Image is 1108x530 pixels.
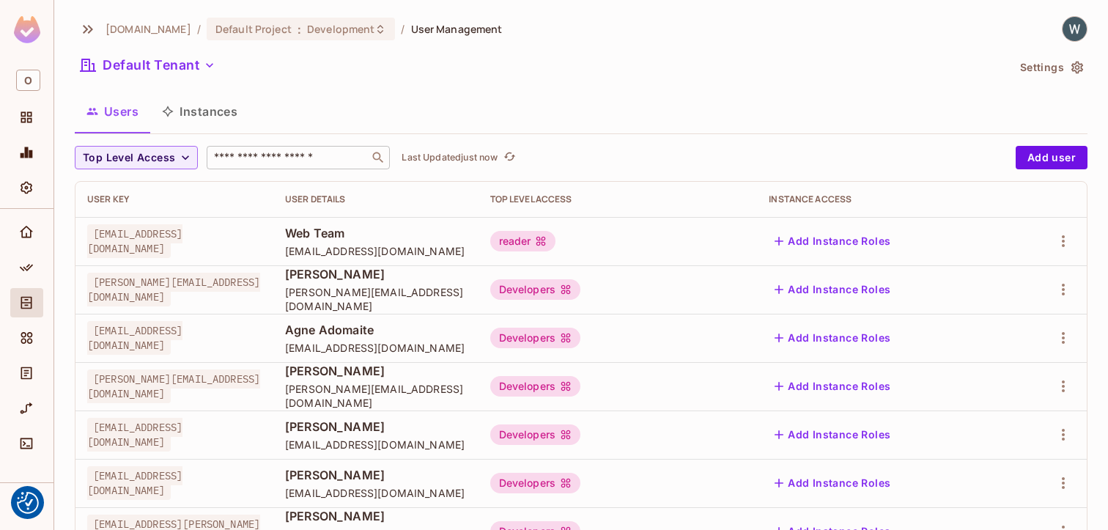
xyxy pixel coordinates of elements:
button: Users [75,93,150,130]
button: Top Level Access [75,146,198,169]
span: [EMAIL_ADDRESS][DOMAIN_NAME] [285,486,467,500]
div: Developers [490,279,581,300]
button: Add Instance Roles [769,423,896,446]
span: [EMAIL_ADDRESS][DOMAIN_NAME] [285,244,467,258]
span: [EMAIL_ADDRESS][DOMAIN_NAME] [285,341,467,355]
span: [EMAIL_ADDRESS][DOMAIN_NAME] [87,418,182,452]
button: Add Instance Roles [769,326,896,350]
div: Help & Updates [10,492,43,521]
span: Default Project [215,22,292,36]
span: the active workspace [106,22,191,36]
img: Revisit consent button [17,492,39,514]
button: Add Instance Roles [769,375,896,398]
div: Instance Access [769,194,997,205]
span: User Management [411,22,503,36]
li: / [401,22,405,36]
div: Workspace: oxylabs.io [10,64,43,97]
span: O [16,70,40,91]
div: Settings [10,173,43,202]
div: Home [10,218,43,247]
span: [PERSON_NAME] [285,467,467,483]
img: Web Team [1063,17,1087,41]
div: URL Mapping [10,394,43,423]
div: Audit Log [10,358,43,388]
span: [PERSON_NAME][EMAIL_ADDRESS][DOMAIN_NAME] [87,273,260,306]
span: [PERSON_NAME] [285,363,467,379]
span: [PERSON_NAME][EMAIL_ADDRESS][DOMAIN_NAME] [87,369,260,403]
span: [EMAIL_ADDRESS][DOMAIN_NAME] [87,224,182,258]
button: Add Instance Roles [769,471,896,495]
div: User Key [87,194,262,205]
span: [PERSON_NAME] [285,266,467,282]
span: refresh [503,150,516,165]
div: Developers [490,424,581,445]
button: Add user [1016,146,1087,169]
div: Elements [10,323,43,353]
span: Development [307,22,374,36]
span: [EMAIL_ADDRESS][DOMAIN_NAME] [87,466,182,500]
button: Default Tenant [75,54,221,77]
span: [PERSON_NAME] [285,508,467,524]
div: reader [490,231,556,251]
span: [EMAIL_ADDRESS][DOMAIN_NAME] [285,438,467,452]
span: [PERSON_NAME][EMAIL_ADDRESS][DOMAIN_NAME] [285,382,467,410]
div: Projects [10,103,43,132]
span: [PERSON_NAME][EMAIL_ADDRESS][DOMAIN_NAME] [285,285,467,313]
span: Top Level Access [83,149,175,167]
p: Last Updated just now [402,152,498,163]
span: [EMAIL_ADDRESS][DOMAIN_NAME] [87,321,182,355]
button: Consent Preferences [17,492,39,514]
div: User Details [285,194,467,205]
span: Agne Adomaite [285,322,467,338]
button: refresh [501,149,518,166]
div: Top Level Access [490,194,746,205]
div: Policy [10,253,43,282]
div: Developers [490,376,581,397]
div: Monitoring [10,138,43,167]
button: Instances [150,93,249,130]
div: Developers [490,473,581,493]
button: Settings [1014,56,1087,79]
div: Connect [10,429,43,458]
span: : [297,23,302,35]
li: / [197,22,201,36]
span: Web Team [285,225,467,241]
div: Directory [10,288,43,317]
span: [PERSON_NAME] [285,419,467,435]
button: Add Instance Roles [769,229,896,253]
button: Add Instance Roles [769,278,896,301]
img: SReyMgAAAABJRU5ErkJggg== [14,16,40,43]
div: Developers [490,328,581,348]
span: Click to refresh data [498,149,518,166]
